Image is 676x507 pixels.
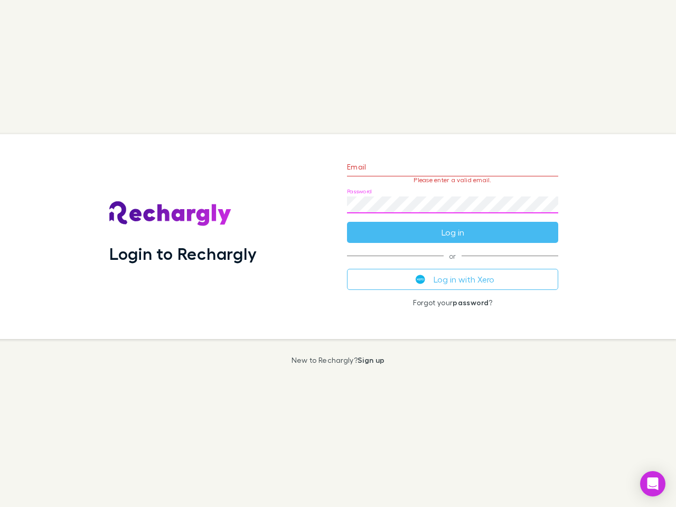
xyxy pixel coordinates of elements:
[347,187,372,195] label: Password
[347,222,558,243] button: Log in
[347,269,558,290] button: Log in with Xero
[109,243,257,264] h1: Login to Rechargly
[347,298,558,307] p: Forgot your ?
[292,356,385,364] p: New to Rechargly?
[416,275,425,284] img: Xero's logo
[453,298,489,307] a: password
[109,201,232,227] img: Rechargly's Logo
[358,355,384,364] a: Sign up
[640,471,665,496] div: Open Intercom Messenger
[347,176,558,184] p: Please enter a valid email.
